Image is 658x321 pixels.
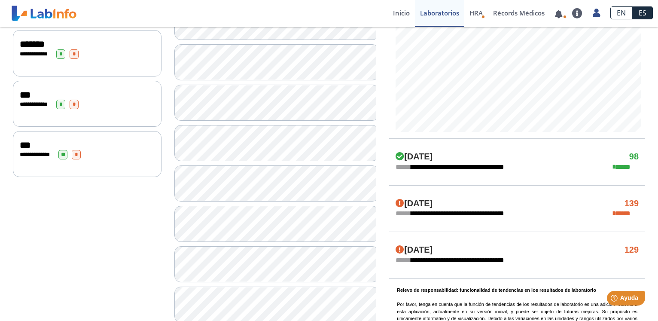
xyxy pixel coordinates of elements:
h4: [DATE] [396,152,433,162]
h4: 139 [624,199,639,209]
h4: [DATE] [396,199,433,209]
a: EN [610,6,632,19]
h4: 98 [629,152,639,162]
h4: [DATE] [396,245,433,255]
a: ES [632,6,653,19]
span: HRA [469,9,483,17]
iframe: Help widget launcher [582,287,649,312]
b: Relevo de responsabilidad: funcionalidad de tendencias en los resultados de laboratorio [397,287,596,293]
h4: 129 [624,245,639,255]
